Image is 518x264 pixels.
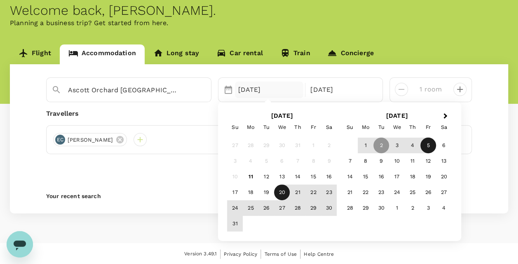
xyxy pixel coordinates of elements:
[420,201,436,216] div: Choose Friday, October 3rd, 2025
[243,154,258,169] div: Not available Monday, August 4th, 2025
[63,136,118,144] span: [PERSON_NAME]
[224,250,257,259] a: Privacy Policy
[10,3,508,18] div: Welcome back , [PERSON_NAME] .
[208,44,272,64] a: Car rental
[264,251,297,257] span: Terms of Use
[339,112,454,119] h2: [DATE]
[420,185,436,201] div: Choose Friday, September 26th, 2025
[436,185,452,201] div: Choose Saturday, September 27th, 2025
[436,154,452,169] div: Choose Saturday, September 13th, 2025
[274,201,290,216] div: Choose Wednesday, August 27th, 2025
[358,119,373,135] div: Monday
[274,154,290,169] div: Not available Wednesday, August 6th, 2025
[243,169,258,185] div: Choose Monday, August 11th, 2025
[321,185,337,201] div: Choose Saturday, August 23rd, 2025
[321,138,337,154] div: Not available Saturday, August 2nd, 2025
[436,138,452,154] div: Choose Saturday, September 6th, 2025
[373,119,389,135] div: Tuesday
[10,18,508,28] p: Planning a business trip? Get started from here.
[243,185,258,201] div: Choose Monday, August 18th, 2025
[321,169,337,185] div: Choose Saturday, August 16th, 2025
[319,44,382,64] a: Concierge
[290,169,305,185] div: Choose Thursday, August 14th, 2025
[305,201,321,216] div: Choose Friday, August 29th, 2025
[184,250,217,258] span: Version 3.49.1
[389,119,405,135] div: Wednesday
[307,82,376,98] div: [DATE]
[436,169,452,185] div: Choose Saturday, September 20th, 2025
[274,169,290,185] div: Choose Wednesday, August 13th, 2025
[145,44,208,64] a: Long stay
[274,119,290,135] div: Wednesday
[305,185,321,201] div: Choose Friday, August 22nd, 2025
[420,169,436,185] div: Choose Friday, September 19th, 2025
[305,138,321,154] div: Not available Friday, August 1st, 2025
[258,169,274,185] div: Choose Tuesday, August 12th, 2025
[420,154,436,169] div: Choose Friday, September 12th, 2025
[53,133,127,146] div: EC[PERSON_NAME]
[373,185,389,201] div: Choose Tuesday, September 23rd, 2025
[290,154,305,169] div: Not available Thursday, August 7th, 2025
[258,154,274,169] div: Not available Tuesday, August 5th, 2025
[235,82,304,98] div: [DATE]
[227,201,243,216] div: Choose Sunday, August 24th, 2025
[342,185,358,201] div: Choose Sunday, September 21st, 2025
[60,44,145,64] a: Accommodation
[258,119,274,135] div: Tuesday
[227,185,243,201] div: Choose Sunday, August 17th, 2025
[436,119,452,135] div: Saturday
[321,154,337,169] div: Not available Saturday, August 9th, 2025
[243,138,258,154] div: Not available Monday, July 28th, 2025
[439,110,452,123] button: Next Month
[305,169,321,185] div: Choose Friday, August 15th, 2025
[290,185,305,201] div: Choose Thursday, August 21st, 2025
[258,185,274,201] div: Choose Tuesday, August 19th, 2025
[342,201,358,216] div: Choose Sunday, September 28th, 2025
[243,119,258,135] div: Monday
[258,138,274,154] div: Not available Tuesday, July 29th, 2025
[258,201,274,216] div: Choose Tuesday, August 26th, 2025
[46,192,472,200] p: Your recent search
[224,251,257,257] span: Privacy Policy
[373,201,389,216] div: Choose Tuesday, September 30th, 2025
[358,169,373,185] div: Choose Monday, September 15th, 2025
[46,109,472,119] div: Travellers
[227,138,337,232] div: Month August, 2025
[10,44,60,64] a: Flight
[389,169,405,185] div: Choose Wednesday, September 17th, 2025
[358,201,373,216] div: Choose Monday, September 29th, 2025
[227,138,243,154] div: Not available Sunday, July 27th, 2025
[436,201,452,216] div: Choose Saturday, October 4th, 2025
[373,154,389,169] div: Choose Tuesday, September 9th, 2025
[7,231,33,257] iframe: Button to launch messaging window
[304,250,334,259] a: Help Centre
[290,138,305,154] div: Not available Thursday, July 31st, 2025
[405,169,420,185] div: Choose Thursday, September 18th, 2025
[389,138,405,154] div: Choose Wednesday, September 3rd, 2025
[227,169,243,185] div: Not available Sunday, August 10th, 2025
[389,201,405,216] div: Choose Wednesday, October 1st, 2025
[342,119,358,135] div: Sunday
[358,154,373,169] div: Choose Monday, September 8th, 2025
[358,138,373,154] div: Choose Monday, September 1st, 2025
[342,138,452,216] div: Month September, 2025
[274,185,290,201] div: Choose Wednesday, August 20th, 2025
[243,201,258,216] div: Choose Monday, August 25th, 2025
[358,185,373,201] div: Choose Monday, September 22nd, 2025
[389,185,405,201] div: Choose Wednesday, September 24th, 2025
[373,138,389,154] div: Choose Tuesday, September 2nd, 2025
[305,154,321,169] div: Not available Friday, August 8th, 2025
[342,169,358,185] div: Choose Sunday, September 14th, 2025
[272,44,319,64] a: Train
[68,84,183,96] input: Search cities, hotels, work locations
[55,135,65,145] div: EC
[405,119,420,135] div: Thursday
[290,119,305,135] div: Thursday
[304,251,334,257] span: Help Centre
[290,201,305,216] div: Choose Thursday, August 28th, 2025
[373,169,389,185] div: Choose Tuesday, September 16th, 2025
[205,89,207,91] button: Open
[321,119,337,135] div: Saturday
[453,83,466,96] button: decrease
[274,138,290,154] div: Not available Wednesday, July 30th, 2025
